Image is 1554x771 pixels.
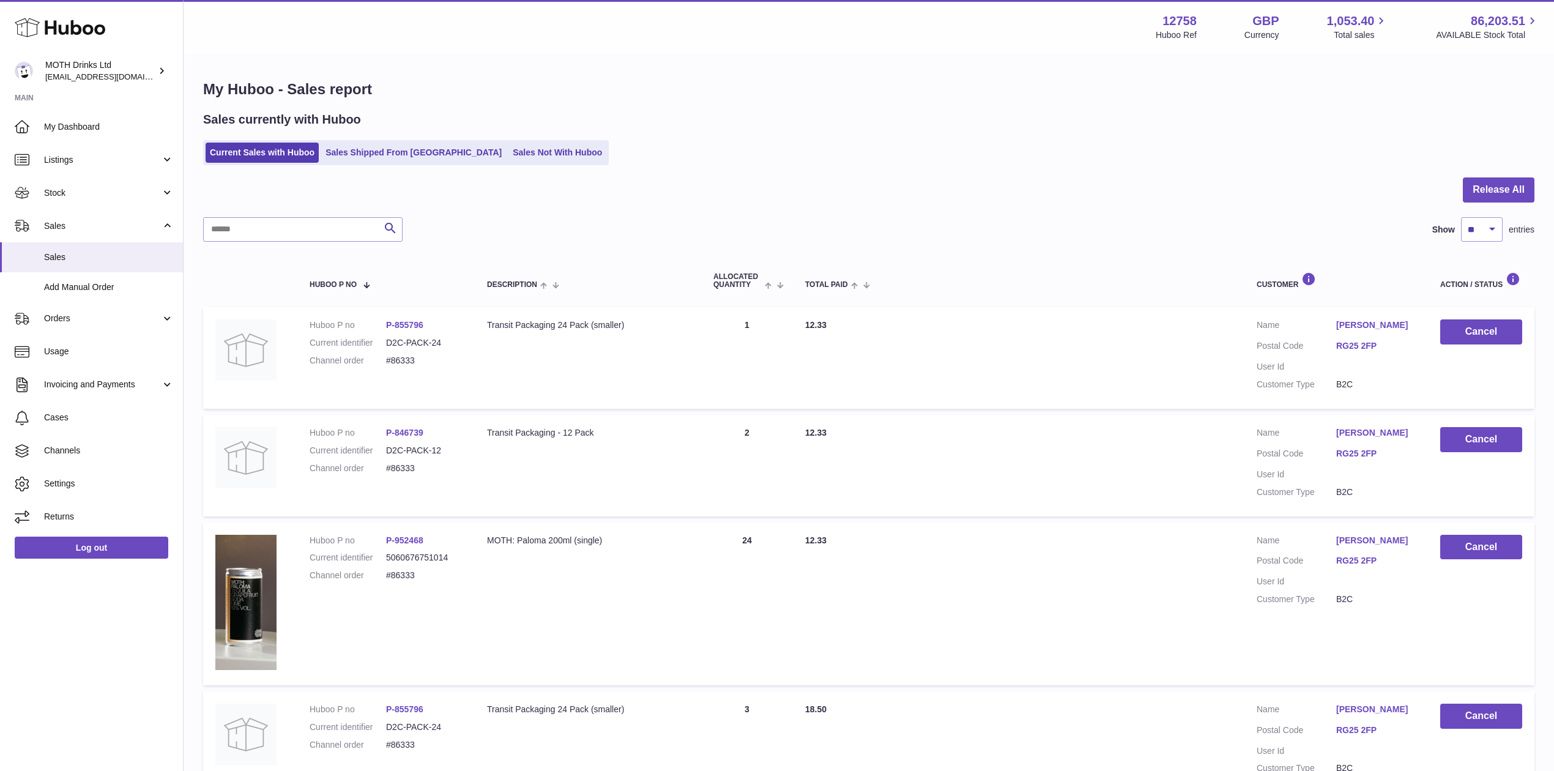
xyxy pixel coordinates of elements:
dt: Channel order [310,463,386,474]
div: Huboo Ref [1156,29,1197,41]
dt: User Id [1257,576,1336,587]
dd: D2C-PACK-12 [386,445,463,456]
dt: Huboo P no [310,427,386,439]
dd: D2C-PACK-24 [386,721,463,733]
a: P-952468 [386,535,423,545]
dt: User Id [1257,745,1336,757]
dt: Channel order [310,355,386,367]
span: Orders [44,313,161,324]
a: P-846739 [386,428,423,438]
button: Cancel [1440,535,1522,560]
span: Invoicing and Payments [44,379,161,390]
td: 2 [701,415,793,516]
dd: #86333 [386,463,463,474]
a: 86,203.51 AVAILABLE Stock Total [1436,13,1539,41]
div: Currency [1244,29,1279,41]
dt: Name [1257,704,1336,718]
dt: Name [1257,427,1336,442]
span: Description [487,281,537,289]
div: Customer [1257,272,1416,289]
span: Returns [44,511,174,523]
dt: Current identifier [310,337,386,349]
a: Sales Not With Huboo [508,143,606,163]
strong: GBP [1252,13,1279,29]
h2: Sales currently with Huboo [203,111,361,128]
dt: User Id [1257,469,1336,480]
span: AVAILABLE Stock Total [1436,29,1539,41]
span: Add Manual Order [44,281,174,293]
img: 127581729090972.png [215,535,277,670]
dt: Customer Type [1257,379,1336,390]
a: [PERSON_NAME] [1336,704,1416,715]
span: Cases [44,412,174,423]
span: Channels [44,445,174,456]
div: Transit Packaging - 12 Pack [487,427,689,439]
h1: My Huboo - Sales report [203,80,1534,99]
button: Cancel [1440,319,1522,345]
div: MOTH: Paloma 200ml (single) [487,535,689,546]
dt: Channel order [310,739,386,751]
dd: #86333 [386,355,463,367]
dt: Name [1257,535,1336,549]
dt: Huboo P no [310,319,386,331]
div: MOTH Drinks Ltd [45,59,155,83]
strong: 12758 [1162,13,1197,29]
span: Total paid [805,281,848,289]
span: 1,053.40 [1327,13,1375,29]
td: 1 [701,307,793,409]
span: My Dashboard [44,121,174,133]
dt: Current identifier [310,721,386,733]
span: Listings [44,154,161,166]
a: Sales Shipped From [GEOGRAPHIC_DATA] [321,143,506,163]
span: Sales [44,220,161,232]
span: 12.33 [805,535,827,545]
dd: D2C-PACK-24 [386,337,463,349]
dt: Postal Code [1257,724,1336,739]
button: Cancel [1440,427,1522,452]
a: Current Sales with Huboo [206,143,319,163]
a: [PERSON_NAME] [1336,319,1416,331]
dt: Customer Type [1257,486,1336,498]
div: Transit Packaging 24 Pack (smaller) [487,319,689,331]
a: [PERSON_NAME] [1336,427,1416,439]
span: Huboo P no [310,281,357,289]
a: RG25 2FP [1336,448,1416,460]
dt: Postal Code [1257,555,1336,570]
dt: Customer Type [1257,594,1336,605]
dt: Postal Code [1257,448,1336,463]
dt: Name [1257,319,1336,334]
dd: B2C [1336,594,1416,605]
span: Total sales [1334,29,1388,41]
dd: B2C [1336,486,1416,498]
dt: Current identifier [310,445,386,456]
a: P-855796 [386,704,423,714]
span: Usage [44,346,174,357]
a: 1,053.40 Total sales [1327,13,1389,41]
dd: #86333 [386,570,463,581]
span: 12.33 [805,428,827,438]
a: RG25 2FP [1336,724,1416,736]
img: no-photo.jpg [215,427,277,488]
dd: B2C [1336,379,1416,390]
dt: Huboo P no [310,704,386,715]
label: Show [1432,224,1455,236]
span: entries [1509,224,1534,236]
a: [PERSON_NAME] [1336,535,1416,546]
button: Release All [1463,177,1534,203]
img: no-photo.jpg [215,704,277,765]
dd: 5060676751014 [386,552,463,564]
button: Cancel [1440,704,1522,729]
span: Sales [44,251,174,263]
span: ALLOCATED Quantity [713,273,762,289]
span: [EMAIL_ADDRESS][DOMAIN_NAME] [45,72,180,81]
a: P-855796 [386,320,423,330]
span: 12.33 [805,320,827,330]
div: Action / Status [1440,272,1522,289]
img: no-photo.jpg [215,319,277,381]
span: 18.50 [805,704,827,714]
a: RG25 2FP [1336,340,1416,352]
a: RG25 2FP [1336,555,1416,567]
dt: Current identifier [310,552,386,564]
dt: Postal Code [1257,340,1336,355]
dt: User Id [1257,361,1336,373]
